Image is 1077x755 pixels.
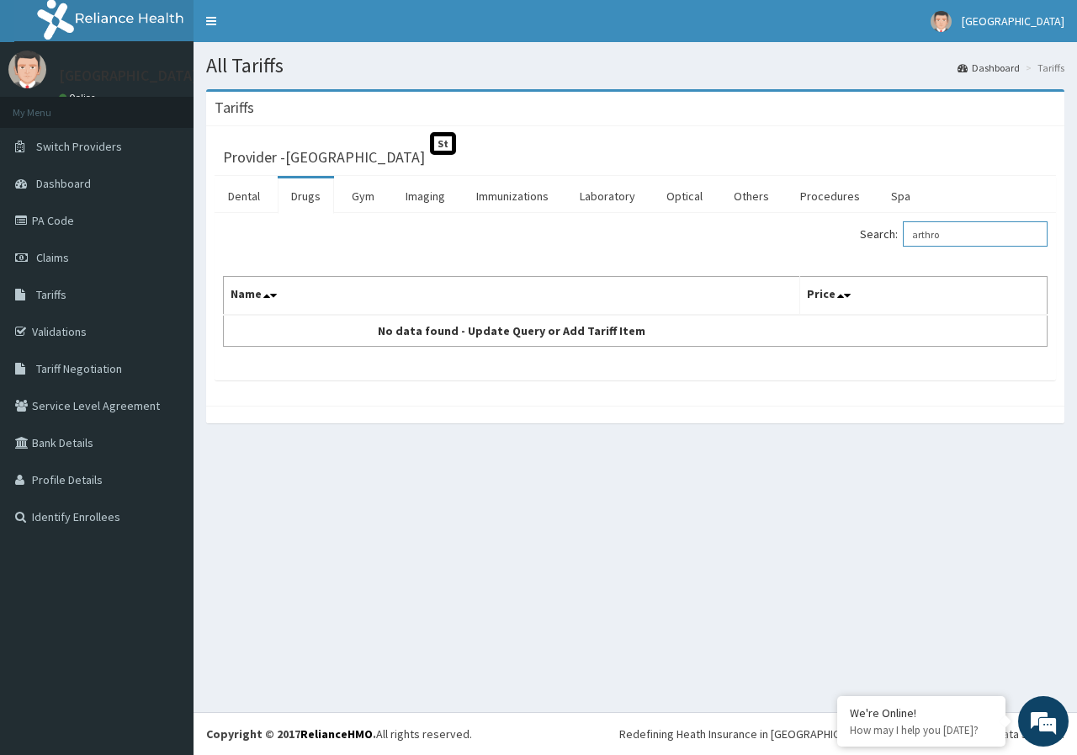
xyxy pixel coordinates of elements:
[98,212,232,382] span: We're online!
[1021,61,1064,75] li: Tariffs
[463,178,562,214] a: Immunizations
[36,139,122,154] span: Switch Providers
[215,100,254,115] h3: Tariffs
[224,277,800,316] th: Name
[619,726,1064,742] div: Redefining Heath Insurance in [GEOGRAPHIC_DATA] using Telemedicine and Data Science!
[787,178,873,214] a: Procedures
[36,176,91,191] span: Dashboard
[59,68,198,83] p: [GEOGRAPHIC_DATA]
[194,712,1077,755] footer: All rights reserved.
[36,250,69,265] span: Claims
[653,178,716,214] a: Optical
[800,277,1048,316] th: Price
[36,361,122,376] span: Tariff Negotiation
[300,726,373,742] a: RelianceHMO
[338,178,388,214] a: Gym
[566,178,649,214] a: Laboratory
[850,705,993,720] div: We're Online!
[962,13,1064,29] span: [GEOGRAPHIC_DATA]
[430,132,456,155] span: St
[720,178,783,214] a: Others
[931,11,952,32] img: User Image
[36,287,66,302] span: Tariffs
[206,726,376,742] strong: Copyright © 2017 .
[31,84,68,126] img: d_794563401_company_1708531726252_794563401
[392,178,459,214] a: Imaging
[8,51,46,88] img: User Image
[878,178,924,214] a: Spa
[223,150,425,165] h3: Provider - [GEOGRAPHIC_DATA]
[860,221,1048,247] label: Search:
[224,315,800,347] td: No data found - Update Query or Add Tariff Item
[88,94,283,116] div: Chat with us now
[206,55,1064,77] h1: All Tariffs
[278,178,334,214] a: Drugs
[276,8,316,49] div: Minimize live chat window
[958,61,1020,75] a: Dashboard
[850,723,993,737] p: How may I help you today?
[215,178,273,214] a: Dental
[59,92,99,104] a: Online
[903,221,1048,247] input: Search:
[8,460,321,518] textarea: Type your message and hit 'Enter'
